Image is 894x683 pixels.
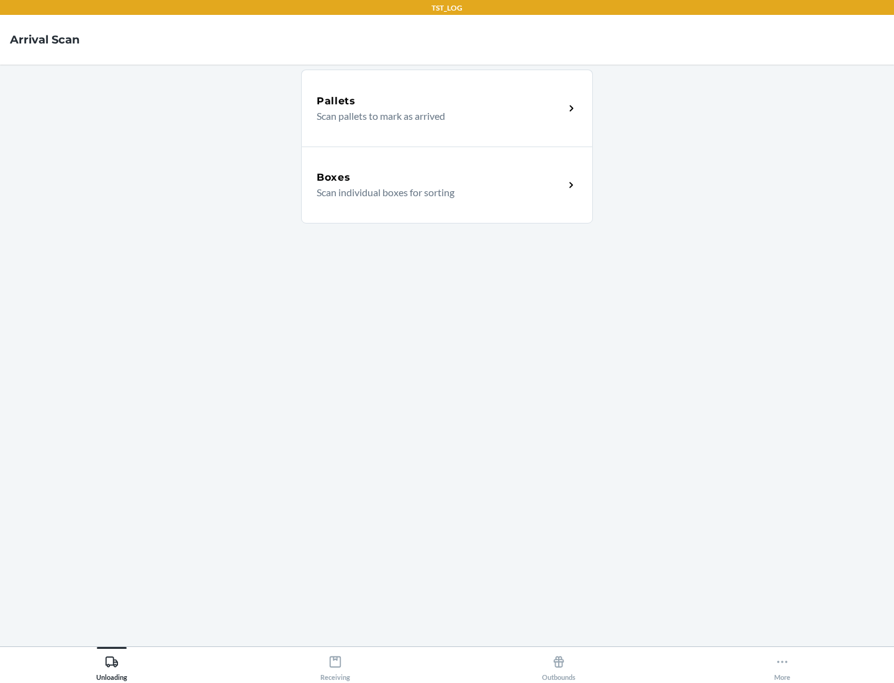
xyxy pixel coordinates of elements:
h5: Boxes [317,170,351,185]
p: Scan pallets to mark as arrived [317,109,554,124]
div: Unloading [96,650,127,681]
h4: Arrival Scan [10,32,79,48]
button: More [670,647,894,681]
button: Outbounds [447,647,670,681]
button: Receiving [223,647,447,681]
p: Scan individual boxes for sorting [317,185,554,200]
p: TST_LOG [431,2,463,14]
h5: Pallets [317,94,356,109]
div: More [774,650,790,681]
a: PalletsScan pallets to mark as arrived [301,70,593,147]
div: Receiving [320,650,350,681]
div: Outbounds [542,650,576,681]
a: BoxesScan individual boxes for sorting [301,147,593,224]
